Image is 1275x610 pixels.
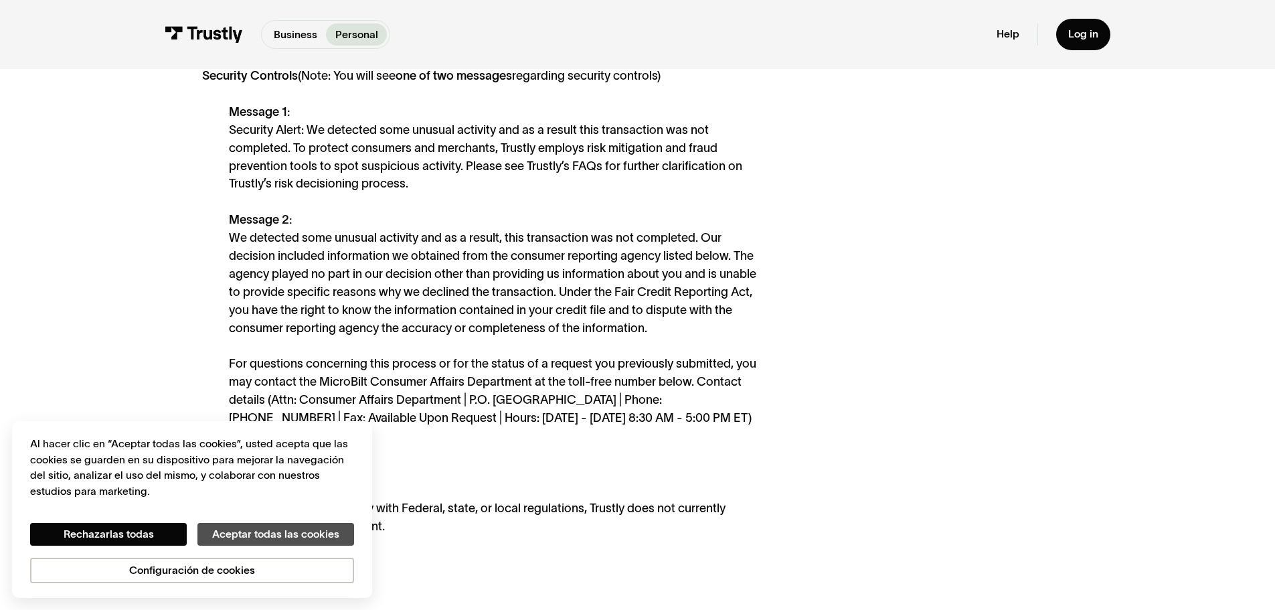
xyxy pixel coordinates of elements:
button: Configuración de cookies [30,558,354,583]
img: Trustly Logo [165,26,243,43]
a: Personal [326,23,387,46]
a: Help [997,27,1019,41]
button: Aceptar todas las cookies [197,523,354,546]
div: Cookie banner [12,421,372,598]
strong: Security Controls [202,69,298,82]
a: Log in [1056,19,1110,50]
div: Log in [1068,27,1098,41]
strong: one of two messages [396,69,512,82]
strong: Message 2: [229,213,292,226]
a: Business [264,23,326,46]
div: Al hacer clic en “Aceptar todas las cookies”, usted acepta que las cookies se guarden en su dispo... [30,436,354,499]
div: Security Alert: We detected some unusual activity and as a result this transaction was not comple... [229,103,762,427]
button: Rechazarlas todas [30,523,187,546]
strong: Message 1: [229,105,290,119]
div: Invalid Account: To comply with Federal, state, or local regulations, Trustly does not currently ... [229,500,762,536]
p: Personal [335,27,378,43]
div: Privacidad [30,436,354,583]
p: Business [274,27,317,43]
